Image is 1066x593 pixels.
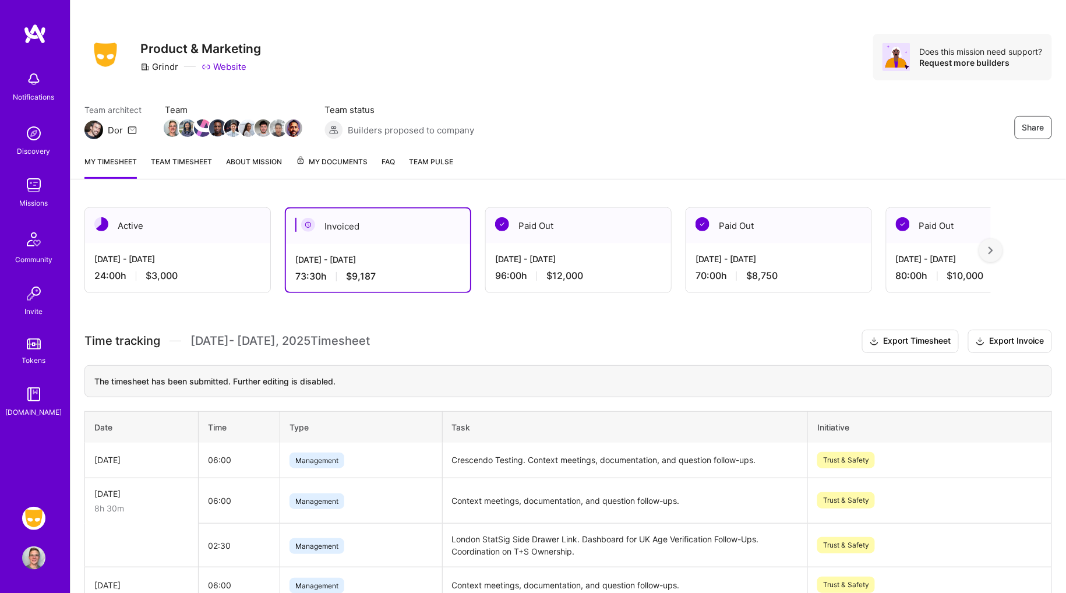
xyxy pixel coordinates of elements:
a: Website [202,61,246,73]
span: Team [165,104,301,116]
div: 24:00 h [94,270,261,282]
img: Team Member Avatar [164,119,181,137]
img: logo [23,23,47,44]
img: Team Member Avatar [285,119,302,137]
span: Management [290,453,344,468]
img: Team Member Avatar [194,119,211,137]
img: Avatar [883,43,910,71]
i: icon CompanyGray [140,62,150,72]
a: Team Member Avatar [210,118,225,138]
div: [DATE] [94,454,189,466]
td: Crescendo Testing. Context meetings, documentation, and question follow-ups. [442,443,808,478]
div: [DATE] - [DATE] [495,253,662,265]
th: Type [280,411,442,443]
div: Active [85,208,270,243]
td: 06:00 [199,443,280,478]
span: $9,187 [346,270,376,283]
a: Team Member Avatar [286,118,301,138]
th: Task [442,411,808,443]
div: Paid Out [486,208,671,243]
div: Notifications [13,91,55,103]
a: User Avatar [19,546,48,570]
span: $10,000 [947,270,984,282]
i: icon Mail [128,125,137,135]
img: Active [94,217,108,231]
a: About Mission [226,156,282,179]
a: My timesheet [84,156,137,179]
a: Team Member Avatar [225,118,241,138]
a: My Documents [296,156,368,179]
button: Export Invoice [968,330,1052,353]
a: Team Member Avatar [271,118,286,138]
div: Grindr [140,61,178,73]
span: Trust & Safety [817,537,875,553]
span: Trust & Safety [817,452,875,468]
span: Team Pulse [409,157,453,166]
div: Discovery [17,145,51,157]
div: 70:00 h [696,270,862,282]
img: tokens [27,338,41,350]
span: Time tracking [84,334,160,348]
img: Company Logo [84,39,126,70]
a: FAQ [382,156,395,179]
span: Team architect [84,104,142,116]
span: Management [290,493,344,509]
div: [DATE] - [DATE] [94,253,261,265]
span: [DATE] - [DATE] , 2025 Timesheet [190,334,370,348]
div: Invite [25,305,43,317]
img: teamwork [22,174,45,197]
span: My Documents [296,156,368,168]
div: The timesheet has been submitted. Further editing is disabled. [84,365,1052,397]
img: Team Member Avatar [224,119,242,137]
a: Team Member Avatar [241,118,256,138]
img: Team Architect [84,121,103,139]
div: Request more builders [920,57,1043,68]
a: Team Member Avatar [256,118,271,138]
th: Initiative [808,411,1052,443]
div: [DATE] [94,488,189,500]
a: Team Member Avatar [180,118,195,138]
td: London StatSig Side Drawer Link. Dashboard for UK Age Verification Follow-Ups. Coordination on T+... [442,524,808,567]
td: 02:30 [199,524,280,567]
div: Dor [108,124,123,136]
button: Share [1015,116,1052,139]
div: Community [15,253,52,266]
img: bell [22,68,45,91]
img: Team Member Avatar [270,119,287,137]
span: Share [1022,122,1044,133]
img: Team Member Avatar [239,119,257,137]
div: Missions [20,197,48,209]
th: Time [199,411,280,443]
img: Team Member Avatar [255,119,272,137]
a: Team Member Avatar [165,118,180,138]
img: Team Member Avatar [209,119,227,137]
img: guide book [22,383,45,406]
div: [DATE] [94,579,189,591]
img: Grindr: Product & Marketing [22,507,45,530]
a: Team Member Avatar [195,118,210,138]
span: $8,750 [746,270,778,282]
img: Invite [22,282,45,305]
img: discovery [22,122,45,145]
img: Community [20,225,48,253]
span: $12,000 [546,270,583,282]
img: Paid Out [896,217,910,231]
div: Tokens [22,354,46,366]
div: Paid Out [686,208,871,243]
span: Trust & Safety [817,577,875,593]
a: Grindr: Product & Marketing [19,507,48,530]
td: Context meetings, documentation, and question follow-ups. [442,478,808,524]
span: Management [290,538,344,554]
h3: Product & Marketing [140,41,261,56]
i: icon Download [870,336,879,348]
div: Does this mission need support? [920,46,1043,57]
button: Export Timesheet [862,330,959,353]
a: Team timesheet [151,156,212,179]
div: 96:00 h [495,270,662,282]
div: [DATE] - [DATE] [896,253,1063,265]
div: [DATE] - [DATE] [696,253,862,265]
div: 73:30 h [295,270,461,283]
div: [DOMAIN_NAME] [6,406,62,418]
a: Team Pulse [409,156,453,179]
span: $3,000 [146,270,178,282]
